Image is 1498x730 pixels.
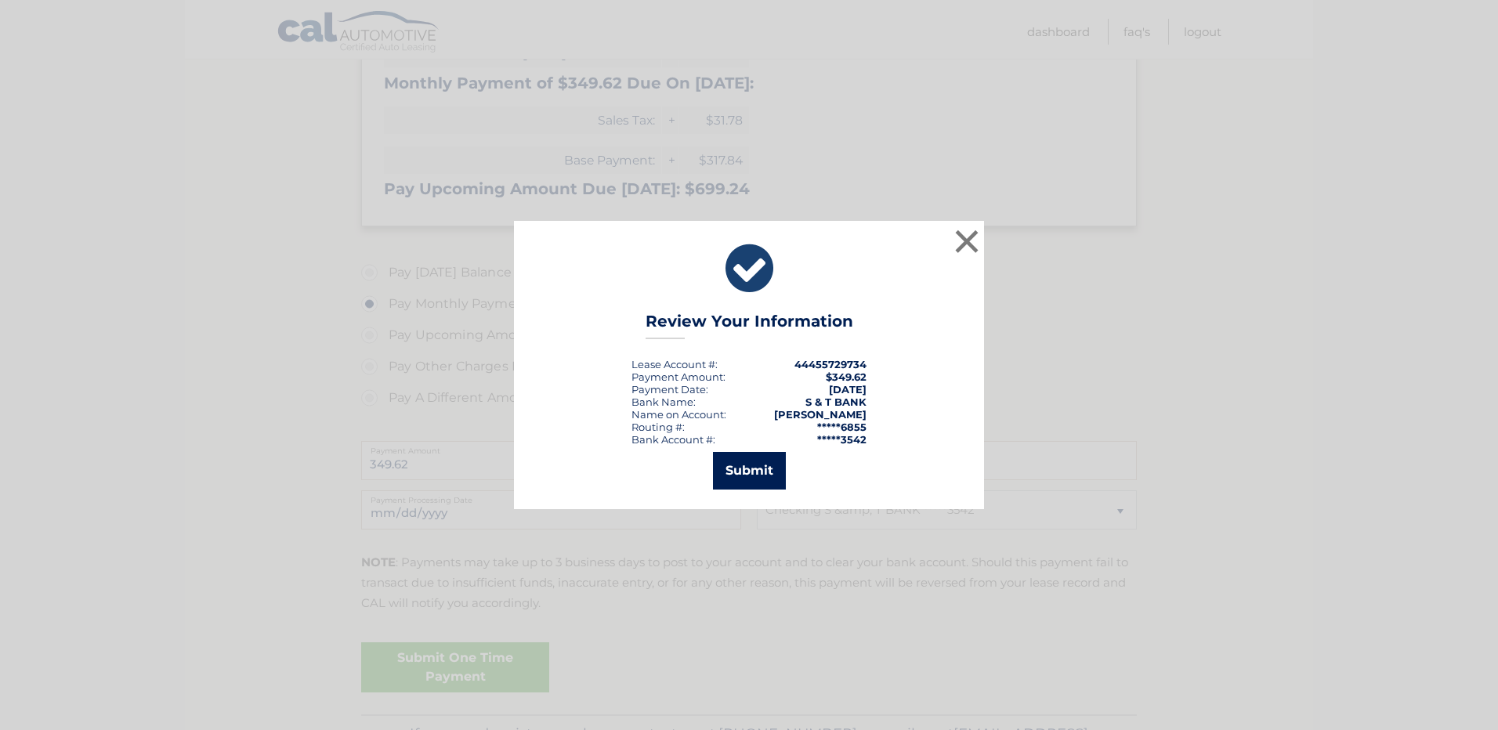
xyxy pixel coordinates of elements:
span: Payment Date [631,383,706,396]
div: Bank Name: [631,396,696,408]
div: Routing #: [631,421,685,433]
button: × [951,226,982,257]
button: Submit [713,452,786,490]
div: Bank Account #: [631,433,715,446]
div: Lease Account #: [631,358,718,370]
h3: Review Your Information [646,312,853,339]
strong: [PERSON_NAME] [774,408,867,421]
span: $349.62 [826,370,867,383]
div: Name on Account: [631,408,726,421]
span: [DATE] [829,383,867,396]
div: Payment Amount: [631,370,725,383]
strong: 44455729734 [794,358,867,370]
div: : [631,383,708,396]
strong: S & T BANK [805,396,867,408]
